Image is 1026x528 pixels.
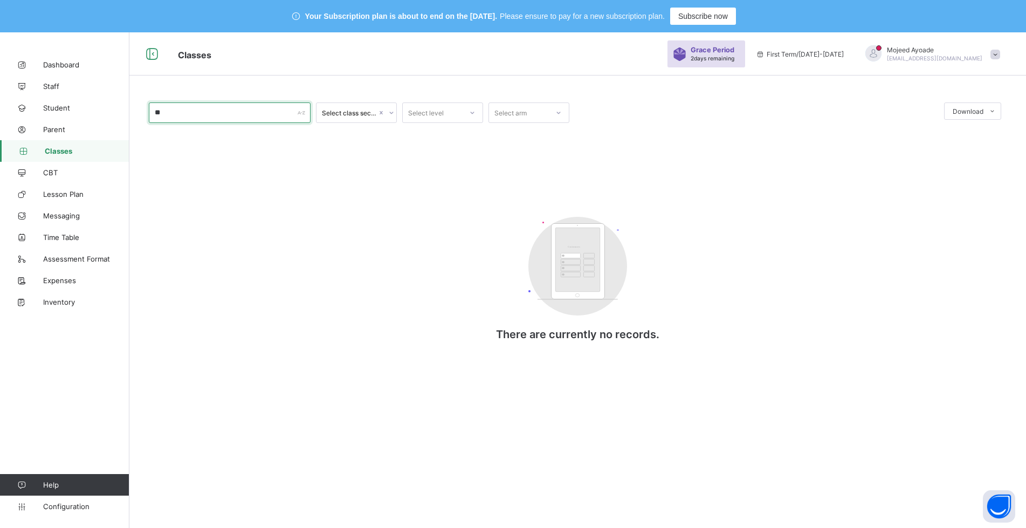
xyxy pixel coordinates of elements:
span: Student [43,104,129,112]
div: Select class section [322,109,377,117]
span: CBT [43,168,129,177]
div: Select level [408,102,444,123]
div: MojeedAyoade [855,45,1006,63]
span: Time Table [43,233,129,242]
span: Subscribe now [678,12,728,20]
img: sticker-purple.71386a28dfed39d6af7621340158ba97.svg [673,47,686,61]
span: session/term information [756,50,844,58]
span: Lesson Plan [43,190,129,198]
span: Staff [43,82,129,91]
span: Your Subscription plan is about to end on the [DATE]. [305,12,497,20]
span: Assessment Format [43,255,129,263]
button: Open asap [983,490,1015,523]
span: Inventory [43,298,129,306]
span: Expenses [43,276,129,285]
span: Messaging [43,211,129,220]
span: Download [953,107,983,115]
span: [EMAIL_ADDRESS][DOMAIN_NAME] [887,55,982,61]
tspan: Customers [568,245,580,248]
span: Classes [45,147,129,155]
span: 2 days remaining [691,55,734,61]
span: Classes [178,50,211,60]
span: Grace Period [691,46,734,54]
span: Please ensure to pay for a new subscription plan. [500,12,665,20]
span: Configuration [43,502,129,511]
div: There are currently no records. [470,206,686,362]
span: Mojeed Ayoade [887,46,982,54]
span: Help [43,481,129,489]
span: Parent [43,125,129,134]
p: There are currently no records. [470,328,686,341]
span: Dashboard [43,60,129,69]
div: Select arm [494,102,527,123]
